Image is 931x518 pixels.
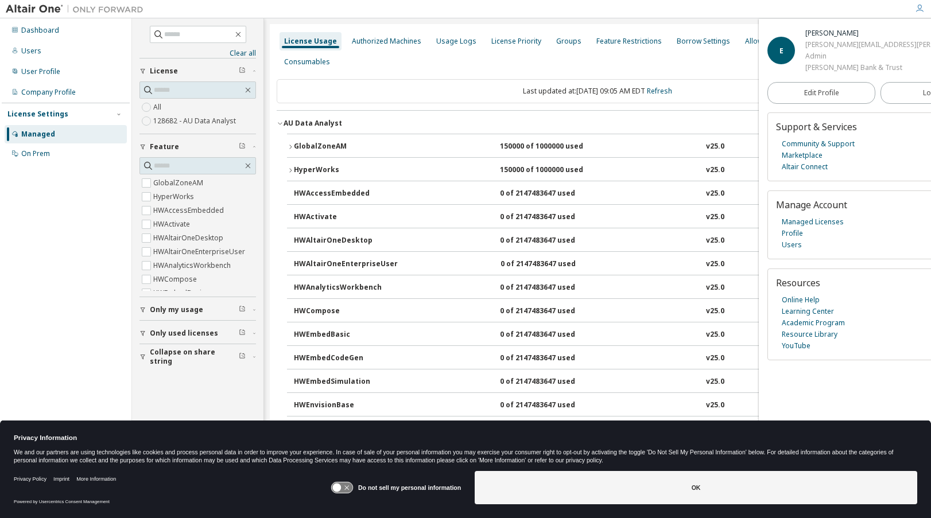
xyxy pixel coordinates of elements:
div: v25.0 [706,212,724,223]
button: HWEmbedCodeGen0 of 2147483647 usedv25.0Expire date:[DATE] [294,346,908,371]
div: 0 of 2147483647 used [500,400,603,411]
span: Support & Services [776,120,857,133]
button: Only used licenses [139,321,256,346]
button: Collapse on share string [139,344,256,369]
label: HWAltairOneEnterpriseUser [153,245,247,259]
div: Users [21,46,41,56]
button: HyperWorks150000 of 1000000 usedv25.0Expire date:[DATE] [287,158,908,183]
button: GlobalZoneAM150000 of 1000000 usedv25.0Expire date:[DATE] [287,134,908,159]
div: 0 of 2147483647 used [500,306,603,317]
div: 0 of 2147483647 used [501,259,604,270]
div: Usage Logs [436,37,476,46]
div: HWEmbedBasic [294,330,397,340]
button: HWEnvisionBase0 of 2147483647 usedv25.0Expire date:[DATE] [294,393,908,418]
label: All [153,100,164,114]
label: HWCompose [153,272,199,286]
span: Clear filter [239,142,246,151]
div: Consumables [284,57,330,67]
a: Edit Profile [767,82,875,104]
a: Altair Connect [782,161,828,173]
div: v25.0 [706,259,724,270]
div: 0 of 2147483647 used [500,212,603,223]
button: HWCompose0 of 2147483647 usedv25.0Expire date:[DATE] [294,299,908,324]
a: Resource Library [782,329,837,340]
span: Edit Profile [804,88,839,98]
a: Clear all [139,49,256,58]
label: HWAltairOneDesktop [153,231,226,245]
span: Clear filter [239,352,246,361]
img: Altair One [6,3,149,15]
div: License Settings [7,110,68,119]
a: Profile [782,228,803,239]
div: v25.0 [706,142,724,152]
button: HWAnalyticsWorkbench0 of 2147483647 usedv25.0Expire date:[DATE] [294,275,908,301]
button: HWActivate0 of 2147483647 usedv25.0Expire date:[DATE] [294,205,908,230]
button: Feature [139,134,256,159]
div: HWAnalyticsWorkbench [294,283,397,293]
div: 0 of 2147483647 used [500,377,603,387]
div: Allowed IP Addresses [745,37,818,46]
a: Refresh [647,86,672,96]
div: 0 of 2147483647 used [500,353,603,364]
div: Groups [556,37,581,46]
span: Clear filter [239,67,246,76]
span: Manage Account [776,198,847,211]
div: GlobalZoneAM [294,142,397,152]
span: Only used licenses [150,329,218,338]
button: Only my usage [139,297,256,322]
div: HWEmbedSimulation [294,377,397,387]
div: License Priority [491,37,541,46]
div: User Profile [21,67,60,76]
label: HWAccessEmbedded [153,204,226,217]
div: Feature Restrictions [596,37,662,46]
a: YouTube [782,340,810,352]
div: On Prem [21,149,50,158]
a: Community & Support [782,138,855,150]
span: Only my usage [150,305,203,314]
span: E [779,46,783,56]
button: License [139,59,256,84]
label: 128682 - AU Data Analyst [153,114,238,128]
a: Managed Licenses [782,216,844,228]
div: 150000 of 1000000 used [500,142,603,152]
div: HWAccessEmbedded [294,189,397,199]
button: HWAltairOneDesktop0 of 2147483647 usedv25.0Expire date:[DATE] [294,228,908,254]
div: v25.0 [706,236,724,246]
label: HyperWorks [153,190,196,204]
div: HWCompose [294,306,397,317]
a: Online Help [782,294,820,306]
div: License Usage [284,37,337,46]
button: HWAltairOneEnterpriseUser0 of 2147483647 usedv25.0Expire date:[DATE] [294,252,908,277]
div: Borrow Settings [677,37,730,46]
div: HyperWorks [294,165,397,176]
label: HWEmbedBasic [153,286,207,300]
div: v25.0 [706,353,724,364]
div: v25.0 [706,330,724,340]
span: Clear filter [239,329,246,338]
div: 0 of 2147483647 used [500,189,603,199]
span: Feature [150,142,179,151]
div: Authorized Machines [352,37,421,46]
span: License [150,67,178,76]
span: Clear filter [239,305,246,314]
a: Marketplace [782,150,823,161]
div: HWEmbedCodeGen [294,353,397,364]
div: 0 of 2147483647 used [500,283,603,293]
div: HWEnvisionBase [294,400,397,411]
div: AU Data Analyst [284,119,342,128]
button: HWEnvisionUserFloat0 of 2147483647 usedv25.0Expire date:[DATE] [294,416,908,442]
div: v25.0 [706,165,724,176]
div: v25.0 [706,377,724,387]
div: HWActivate [294,212,397,223]
button: HWEmbedSimulation0 of 2147483647 usedv25.0Expire date:[DATE] [294,369,908,395]
span: Resources [776,276,820,289]
div: v25.0 [706,306,724,317]
a: Learning Center [782,306,834,317]
div: v25.0 [706,400,724,411]
div: v25.0 [706,189,724,199]
button: AU Data AnalystLicense ID: 128682 [277,111,918,136]
div: Dashboard [21,26,59,35]
div: Last updated at: [DATE] 09:05 AM EDT [277,79,918,103]
span: Collapse on share string [150,348,239,366]
div: 150000 of 1000000 used [500,165,603,176]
